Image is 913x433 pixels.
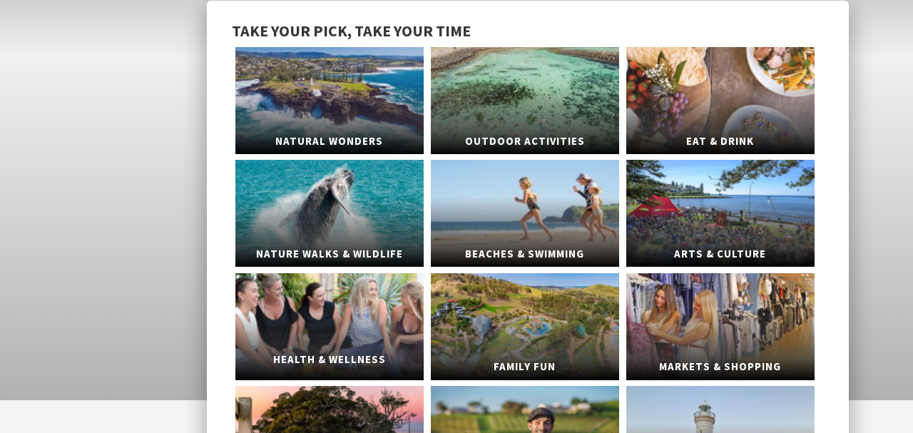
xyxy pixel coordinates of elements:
[431,354,619,380] span: Family Fun
[431,128,619,155] span: Outdoor Activities
[626,241,815,268] span: Arts & Culture
[431,241,619,268] span: Beaches & Swimming
[626,128,815,155] span: Eat & Drink
[235,128,424,155] span: Natural Wonders
[626,354,815,380] span: Markets & Shopping
[232,21,471,41] span: Take your pick, take your time
[235,347,424,373] span: Health & Wellness
[235,241,424,268] span: Nature Walks & Wildlife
